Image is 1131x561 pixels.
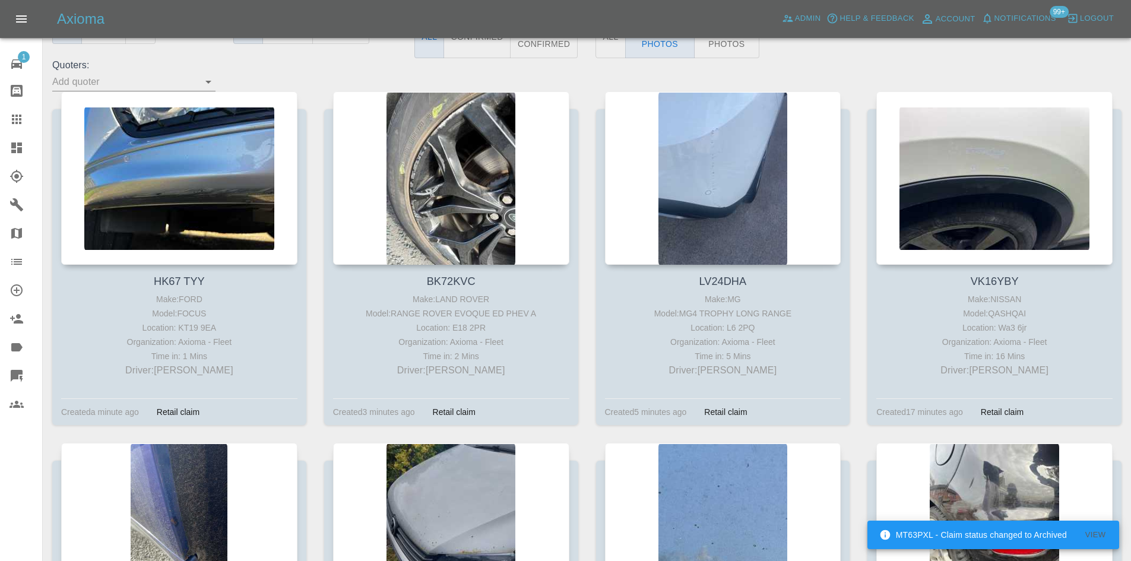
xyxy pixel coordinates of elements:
[605,405,687,419] div: Created 5 minutes ago
[64,335,294,349] div: Organization: Axioma - Fleet
[879,524,1067,546] div: MT63PXL - Claim status changed to Archived
[823,9,917,28] button: Help & Feedback
[336,349,566,363] div: Time in: 2 Mins
[608,321,838,335] div: Location: L6 2PQ
[879,321,1110,335] div: Location: Wa3 6jr
[57,9,104,28] h5: Axioma
[972,405,1032,419] div: Retail claim
[608,335,838,349] div: Organization: Axioma - Fleet
[978,9,1059,28] button: Notifications
[336,335,566,349] div: Organization: Axioma - Fleet
[779,9,824,28] a: Admin
[917,9,978,28] a: Account
[333,405,415,419] div: Created 3 minutes ago
[876,405,963,419] div: Created 17 minutes ago
[7,5,36,33] button: Open drawer
[61,405,139,419] div: Created a minute ago
[699,275,747,287] a: LV24DHA
[1050,6,1069,18] span: 99+
[52,58,216,72] p: Quoters:
[64,349,294,363] div: Time in: 1 Mins
[936,12,975,26] span: Account
[879,335,1110,349] div: Organization: Axioma - Fleet
[336,292,566,306] div: Make: LAND ROVER
[200,74,217,90] button: Open
[994,12,1056,26] span: Notifications
[427,275,476,287] a: BK72KVC
[608,306,838,321] div: Model: MG4 TROPHY LONG RANGE
[1076,526,1114,544] button: View
[64,292,294,306] div: Make: FORD
[336,363,566,378] p: Driver: [PERSON_NAME]
[52,72,198,91] input: Add quoter
[424,405,484,419] div: Retail claim
[879,306,1110,321] div: Model: QASHQAI
[336,306,566,321] div: Model: RANGE ROVER EVOQUE ED PHEV A
[1080,12,1114,26] span: Logout
[148,405,208,419] div: Retail claim
[336,321,566,335] div: Location: E18 2PR
[64,363,294,378] p: Driver: [PERSON_NAME]
[64,321,294,335] div: Location: KT19 9EA
[879,349,1110,363] div: Time in: 16 Mins
[1064,9,1117,28] button: Logout
[879,363,1110,378] p: Driver: [PERSON_NAME]
[64,306,294,321] div: Model: FOCUS
[608,292,838,306] div: Make: MG
[695,405,756,419] div: Retail claim
[879,292,1110,306] div: Make: NISSAN
[795,12,821,26] span: Admin
[18,51,30,63] span: 1
[608,363,838,378] p: Driver: [PERSON_NAME]
[608,349,838,363] div: Time in: 5 Mins
[154,275,205,287] a: HK67 TYY
[971,275,1019,287] a: VK16YBY
[839,12,914,26] span: Help & Feedback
